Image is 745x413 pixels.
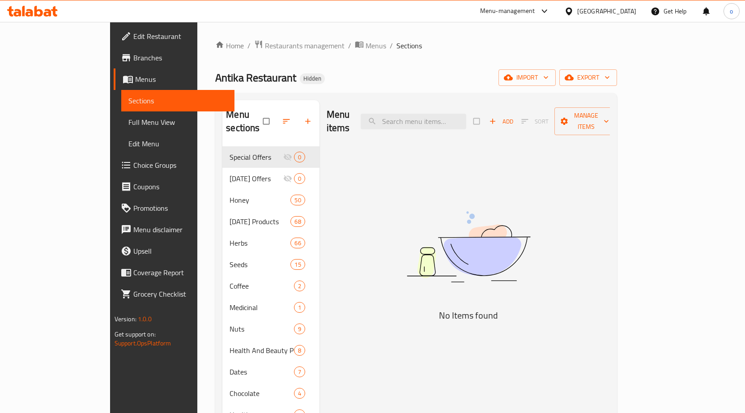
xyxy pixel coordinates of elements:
button: export [559,69,617,86]
div: Medicinal1 [222,297,319,318]
div: items [294,281,305,291]
span: 0 [294,175,305,183]
span: Menus [366,40,386,51]
span: Edit Restaurant [133,31,227,42]
span: import [506,72,549,83]
span: 50 [291,196,304,204]
span: Dates [230,366,294,377]
span: Select section first [515,115,554,128]
span: Add [489,116,513,127]
a: Promotions [114,197,234,219]
div: items [290,238,305,248]
span: 9 [294,325,305,333]
svg: Inactive section [283,174,292,183]
span: [DATE] Products [230,216,290,227]
a: Coverage Report [114,262,234,283]
span: 8 [294,346,305,355]
span: 4 [294,389,305,398]
span: 1 [294,303,305,312]
span: Special Offers [230,152,283,162]
div: items [294,173,305,184]
button: Manage items [554,107,618,135]
span: 15 [291,260,304,269]
a: Choice Groups [114,154,234,176]
a: Sections [121,90,234,111]
a: Restaurants management [254,40,345,51]
div: Nuts9 [222,318,319,340]
span: Choice Groups [133,160,227,170]
h2: Menu items [327,108,350,135]
span: Grocery Checklist [133,289,227,299]
span: Menus [135,74,227,85]
span: Select all sections [258,113,277,130]
div: Honey [230,195,290,205]
div: Nuts [230,324,294,334]
span: Coverage Report [133,267,227,278]
div: Seeds15 [222,254,319,275]
button: import [498,69,556,86]
span: Health And Beauty Products [230,345,294,356]
a: Branches [114,47,234,68]
span: [DATE] Offers [230,173,283,184]
span: Sections [396,40,422,51]
span: Chocolate [230,388,294,399]
li: / [390,40,393,51]
span: Coffee [230,281,294,291]
a: Menu disclaimer [114,219,234,240]
div: items [290,195,305,205]
span: 68 [291,217,304,226]
span: Manage items [562,110,611,132]
div: items [294,324,305,334]
a: Upsell [114,240,234,262]
span: Sort sections [277,111,298,131]
span: Sections [128,95,227,106]
a: Menus [355,40,386,51]
svg: Inactive section [283,153,292,162]
span: o [730,6,733,16]
span: Seeds [230,259,290,270]
span: 66 [291,239,304,247]
div: Honey50 [222,189,319,211]
span: Hidden [300,75,325,82]
input: search [361,114,466,129]
img: dish.svg [357,187,580,306]
span: Edit Menu [128,138,227,149]
span: export [566,72,610,83]
div: [DATE] Offers0 [222,168,319,189]
span: Medicinal [230,302,294,313]
span: Get support on: [115,328,156,340]
span: Restaurants management [265,40,345,51]
div: Coffee2 [222,275,319,297]
div: Herbs66 [222,232,319,254]
a: Support.OpsPlatform [115,337,171,349]
div: Ramadan Offers [230,173,283,184]
div: Health And Beauty Products8 [222,340,319,361]
div: items [294,366,305,377]
span: Branches [133,52,227,63]
a: Menus [114,68,234,90]
div: Special Offers0 [222,146,319,168]
span: Version: [115,313,136,325]
span: 1.0.0 [138,313,152,325]
span: 2 [294,282,305,290]
span: Antika Restaurant [215,68,296,88]
div: items [290,259,305,270]
div: Hidden [300,73,325,84]
div: items [290,216,305,227]
button: Add section [298,111,319,131]
span: Menu disclaimer [133,224,227,235]
h5: No Items found [357,308,580,323]
div: [DATE] Products68 [222,211,319,232]
nav: breadcrumb [215,40,617,51]
div: Herbs [230,238,290,248]
div: Chocolate4 [222,383,319,404]
div: Ramadan Products [230,216,290,227]
span: 0 [294,153,305,162]
span: Coupons [133,181,227,192]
